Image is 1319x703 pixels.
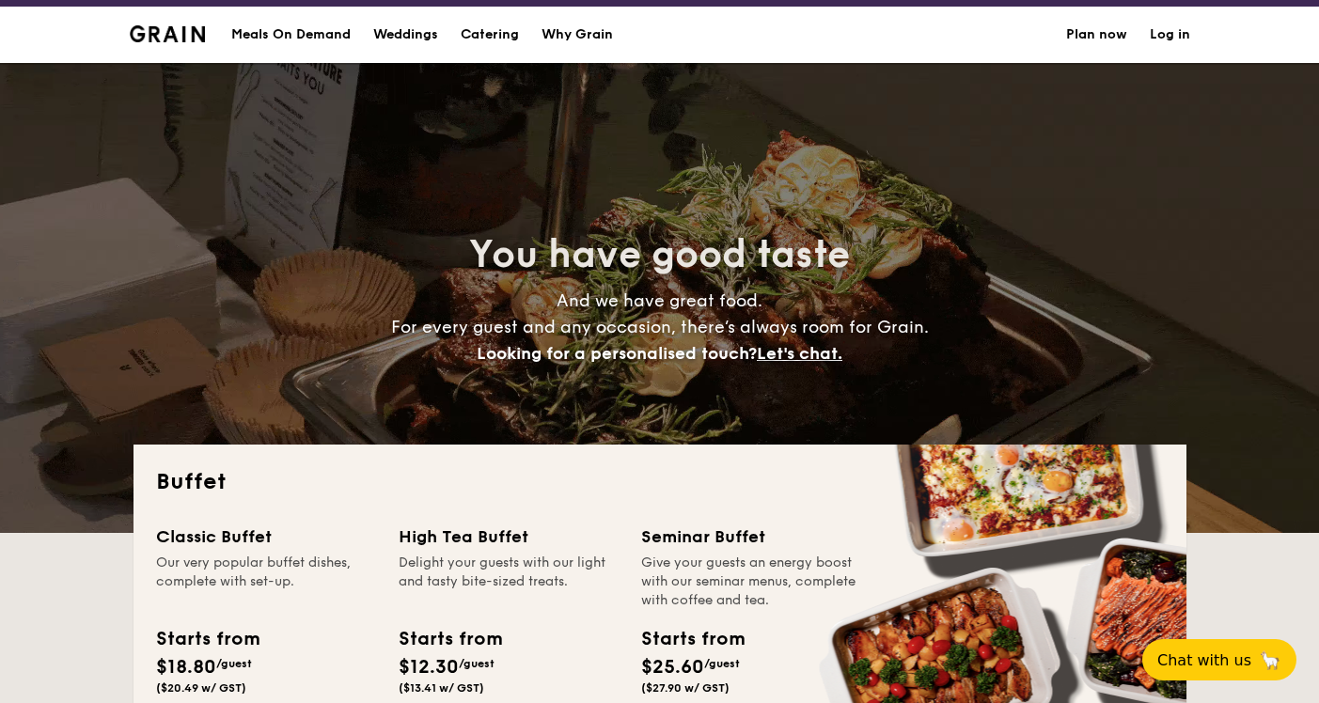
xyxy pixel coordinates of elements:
[399,681,484,695] span: ($13.41 w/ GST)
[641,523,861,550] div: Seminar Buffet
[156,625,259,653] div: Starts from
[641,656,704,679] span: $25.60
[459,657,495,670] span: /guest
[399,625,501,653] div: Starts from
[757,343,842,364] span: Let's chat.
[641,625,744,653] div: Starts from
[641,554,861,610] div: Give your guests an energy boost with our seminar menus, complete with coffee and tea.
[530,7,624,63] a: Why Grain
[130,25,206,42] img: Grain
[1142,639,1296,680] button: Chat with us🦙
[1150,7,1190,63] a: Log in
[391,290,929,364] span: And we have great food. For every guest and any occasion, there’s always room for Grain.
[373,7,438,63] div: Weddings
[477,343,757,364] span: Looking for a personalised touch?
[704,657,740,670] span: /guest
[641,681,730,695] span: ($27.90 w/ GST)
[399,523,619,550] div: High Tea Buffet
[399,656,459,679] span: $12.30
[362,7,449,63] a: Weddings
[399,554,619,610] div: Delight your guests with our light and tasty bite-sized treats.
[461,7,519,63] h1: Catering
[542,7,613,63] div: Why Grain
[156,554,376,610] div: Our very popular buffet dishes, complete with set-up.
[216,657,252,670] span: /guest
[156,467,1164,497] h2: Buffet
[449,7,530,63] a: Catering
[231,7,351,63] div: Meals On Demand
[156,523,376,550] div: Classic Buffet
[156,681,246,695] span: ($20.49 w/ GST)
[1066,7,1127,63] a: Plan now
[469,232,850,277] span: You have good taste
[130,25,206,42] a: Logotype
[156,656,216,679] span: $18.80
[1157,651,1251,669] span: Chat with us
[220,7,362,63] a: Meals On Demand
[1259,649,1281,671] span: 🦙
